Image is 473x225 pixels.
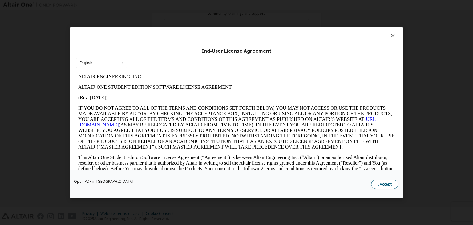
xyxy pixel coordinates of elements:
p: This Altair One Student Edition Software License Agreement (“Agreement”) is between Altair Engine... [2,83,319,105]
button: I Accept [371,180,398,189]
p: ALTAIR ENGINEERING, INC. [2,2,319,8]
a: [URL][DOMAIN_NAME] [2,45,302,56]
a: Open PDF in [GEOGRAPHIC_DATA] [74,180,133,183]
div: End-User License Agreement [76,48,397,54]
p: (Rev. [DATE]) [2,23,319,29]
p: IF YOU DO NOT AGREE TO ALL OF THE TERMS AND CONDITIONS SET FORTH BELOW, YOU MAY NOT ACCESS OR USE... [2,34,319,78]
div: English [80,61,92,65]
p: ALTAIR ONE STUDENT EDITION SOFTWARE LICENSE AGREEMENT [2,13,319,18]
